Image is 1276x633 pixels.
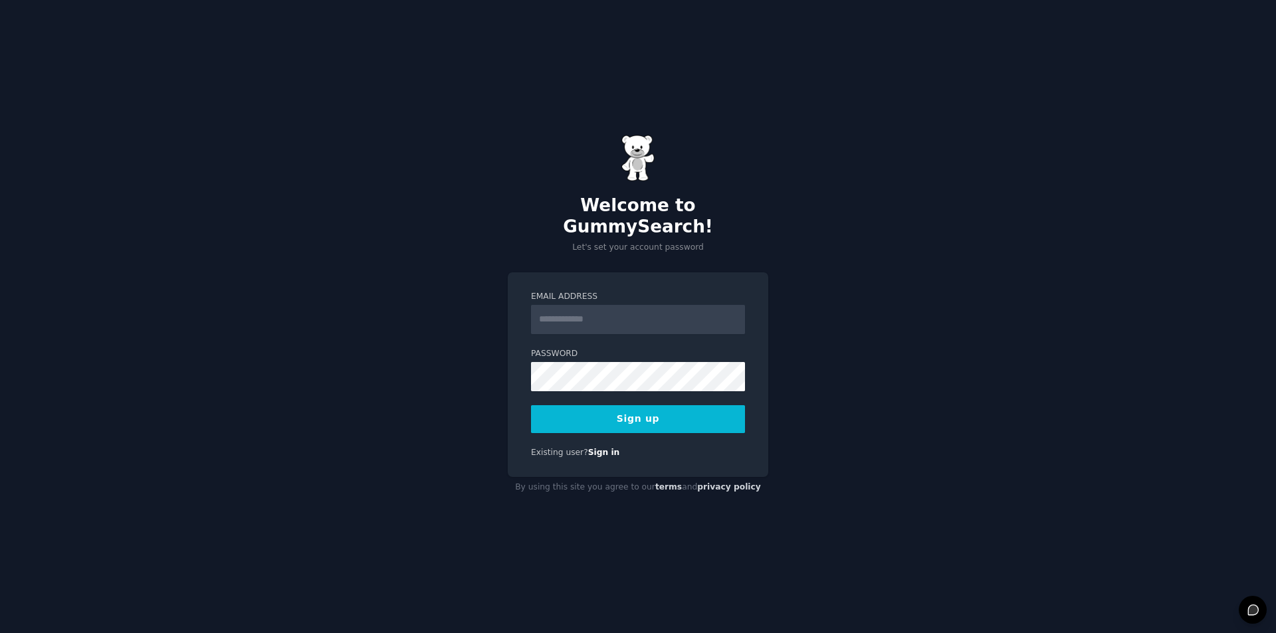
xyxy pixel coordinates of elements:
[508,477,768,498] div: By using this site you agree to our and
[508,195,768,237] h2: Welcome to GummySearch!
[588,448,620,457] a: Sign in
[508,242,768,254] p: Let's set your account password
[531,405,745,433] button: Sign up
[531,348,745,360] label: Password
[697,482,761,492] a: privacy policy
[531,291,745,303] label: Email Address
[621,135,655,181] img: Gummy Bear
[655,482,682,492] a: terms
[531,448,588,457] span: Existing user?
